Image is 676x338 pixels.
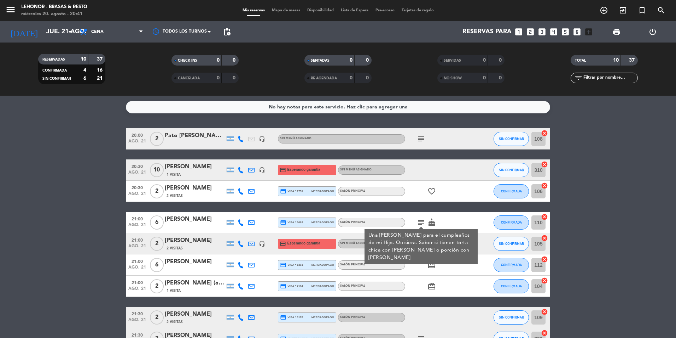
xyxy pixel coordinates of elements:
span: SENTADAS [311,59,330,62]
i: exit_to_app [619,6,627,15]
span: Reservas para [462,28,512,35]
div: [PERSON_NAME] (autoriza Guri) [165,278,225,288]
span: SIN CONFIRMAR [499,315,524,319]
strong: 0 [366,75,370,80]
div: LOG OUT [635,21,671,43]
strong: 10 [81,57,86,62]
strong: 0 [499,58,503,63]
button: CONFIRMADA [494,215,529,230]
i: credit_card [280,188,286,195]
i: turned_in_not [638,6,646,15]
span: 21:00 [128,236,146,244]
span: 2 [150,237,164,251]
span: ago. 21 [128,170,146,178]
i: menu [5,4,16,15]
span: Sin menú asignado [280,137,311,140]
i: credit_card [280,219,286,226]
strong: 0 [483,75,486,80]
span: Tarjetas de regalo [398,9,437,12]
strong: 0 [483,58,486,63]
span: Disponibilidad [304,9,337,12]
i: cake [427,218,436,227]
i: looks_4 [549,27,558,36]
i: looks_6 [572,27,582,36]
span: CANCELADA [178,77,200,80]
span: SIN CONFIRMAR [499,168,524,172]
span: Sin menú asignado [340,242,372,245]
span: SALÓN PRINCIPAL [340,190,365,192]
span: print [612,28,621,36]
span: visa * 7184 [280,283,303,289]
div: [PERSON_NAME] [165,257,225,266]
i: headset_mic [259,241,265,247]
div: [PERSON_NAME] [165,310,225,319]
i: looks_5 [561,27,570,36]
span: 2 Visitas [167,319,183,325]
i: cancel [541,161,548,168]
i: subject [417,135,425,143]
strong: 37 [629,58,636,63]
div: Pato [PERSON_NAME] [165,131,225,140]
div: No hay notas para este servicio. Haz clic para agregar una [269,103,408,111]
span: TOTAL [575,59,586,62]
span: ago. 21 [128,222,146,231]
span: CONFIRMADA [501,220,522,224]
i: add_box [584,27,593,36]
span: 2 Visitas [167,246,183,251]
span: SIN CONFIRMAR [499,242,524,246]
strong: 0 [499,75,503,80]
span: 20:00 [128,131,146,139]
span: RE AGENDADA [311,77,337,80]
i: cancel [541,308,548,315]
button: SIN CONFIRMAR [494,163,529,177]
span: 10 [150,163,164,177]
span: 21:00 [128,214,146,222]
i: cancel [541,235,548,242]
i: filter_list [574,74,583,82]
i: card_giftcard [427,261,436,269]
i: add_circle_outline [600,6,608,15]
span: visa * 1751 [280,188,303,195]
button: SIN CONFIRMAR [494,132,529,146]
span: CHECK INS [178,59,197,62]
span: ago. 21 [128,317,146,326]
strong: 0 [366,58,370,63]
span: mercadopago [311,220,334,225]
div: Lehonor - Brasas & Resto [21,4,87,11]
i: cancel [541,277,548,284]
button: CONFIRMADA [494,184,529,198]
span: CONFIRMADA [42,69,67,72]
span: SALÓN PRINCIPAL [340,285,365,287]
div: Una [PERSON_NAME] para el cumpleaños de mi Hijo. Quisiera. Saber si tienen torta chica con [PERSO... [368,232,474,261]
i: subject [417,218,425,227]
strong: 6 [83,76,86,81]
span: visa * 6176 [280,314,303,321]
span: 2 Visitas [167,193,183,199]
div: [PERSON_NAME] [165,162,225,171]
strong: 0 [350,58,352,63]
div: [PERSON_NAME] [165,236,225,245]
strong: 4 [83,68,86,73]
span: RESERVADAS [42,58,65,61]
span: SALÓN PRINCIPAL [340,316,365,319]
i: cancel [541,329,548,337]
span: mercadopago [311,263,334,267]
span: 1 Visita [167,288,181,294]
strong: 10 [613,58,619,63]
span: 21:00 [128,257,146,265]
span: 2 [150,279,164,293]
span: mercadopago [311,315,334,320]
span: SIN CONFIRMAR [42,77,71,80]
span: ago. 21 [128,286,146,294]
i: looks_3 [537,27,547,36]
i: cancel [541,213,548,220]
button: SIN CONFIRMAR [494,237,529,251]
span: ago. 21 [128,244,146,252]
span: Esperando garantía [287,241,320,246]
i: cancel [541,182,548,189]
button: SIN CONFIRMAR [494,310,529,325]
span: 2 [150,184,164,198]
i: headset_mic [259,136,265,142]
span: Lista de Espera [337,9,372,12]
span: CONFIRMADA [501,284,522,288]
